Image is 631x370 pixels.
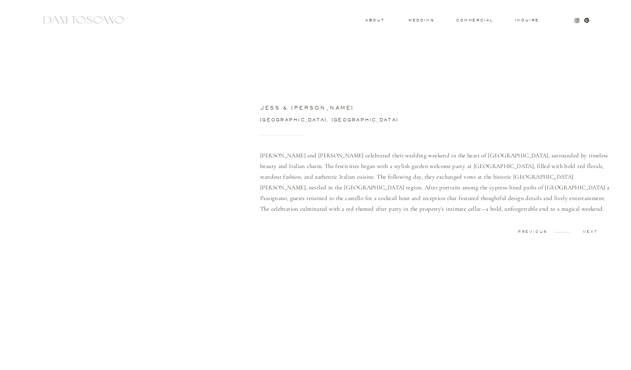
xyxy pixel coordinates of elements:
[513,230,552,234] a: previous
[408,19,434,21] a: wedding
[260,106,506,113] h3: jess & [PERSON_NAME]
[456,19,493,22] a: commercial
[260,118,417,125] a: [GEOGRAPHIC_DATA], [GEOGRAPHIC_DATA]
[571,230,610,234] a: next
[260,150,610,223] p: [PERSON_NAME] and [PERSON_NAME] celebrated their wedding weekend in the heart of [GEOGRAPHIC_DATA...
[365,19,383,21] a: About
[514,19,540,23] a: Inquire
